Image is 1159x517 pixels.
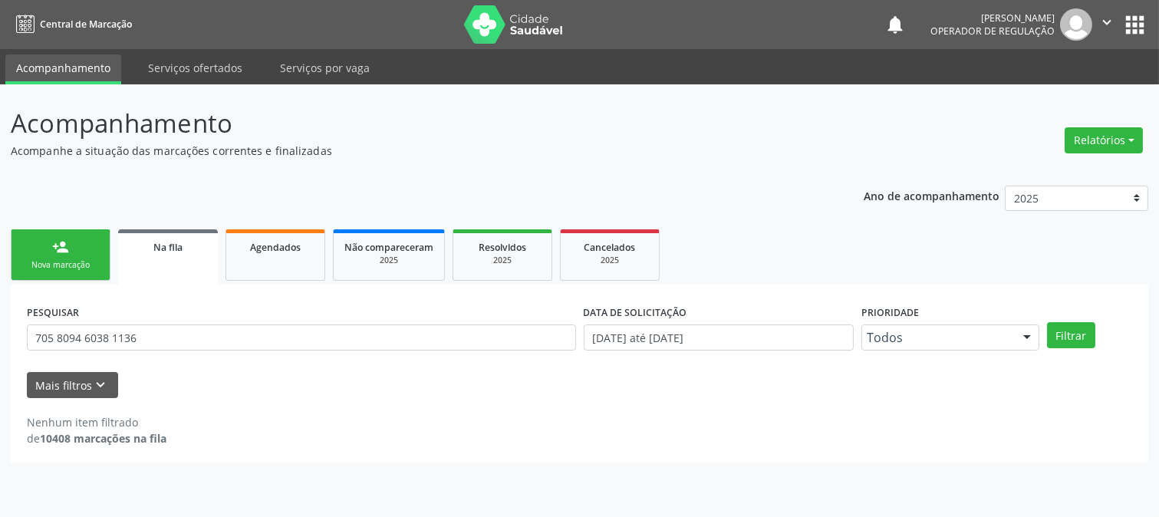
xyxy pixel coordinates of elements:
p: Acompanhe a situação das marcações correntes e finalizadas [11,143,807,159]
p: Ano de acompanhamento [864,186,999,205]
button:  [1092,8,1121,41]
input: Selecione um intervalo [584,324,854,351]
div: 2025 [464,255,541,266]
div: Nenhum item filtrado [27,414,166,430]
div: person_add [52,239,69,255]
span: Na fila [153,241,183,254]
span: Central de Marcação [40,18,132,31]
a: Central de Marcação [11,12,132,37]
button: Mais filtroskeyboard_arrow_down [27,372,118,399]
p: Acompanhamento [11,104,807,143]
div: [PERSON_NAME] [930,12,1055,25]
div: 2025 [344,255,433,266]
button: Relatórios [1065,127,1143,153]
div: 2025 [571,255,648,266]
span: Agendados [250,241,301,254]
i: keyboard_arrow_down [93,377,110,394]
a: Serviços ofertados [137,54,253,81]
i:  [1098,14,1115,31]
span: Operador de regulação [930,25,1055,38]
button: Filtrar [1047,322,1095,348]
a: Serviços por vaga [269,54,380,81]
span: Não compareceram [344,241,433,254]
span: Resolvidos [479,241,526,254]
label: PESQUISAR [27,301,79,324]
a: Acompanhamento [5,54,121,84]
button: notifications [884,14,906,35]
img: img [1060,8,1092,41]
span: Todos [867,330,1008,345]
label: DATA DE SOLICITAÇÃO [584,301,687,324]
span: Cancelados [584,241,636,254]
div: de [27,430,166,446]
button: apps [1121,12,1148,38]
input: Nome, CNS [27,324,576,351]
label: Prioridade [861,301,919,324]
strong: 10408 marcações na fila [40,431,166,446]
div: Nova marcação [22,259,99,271]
